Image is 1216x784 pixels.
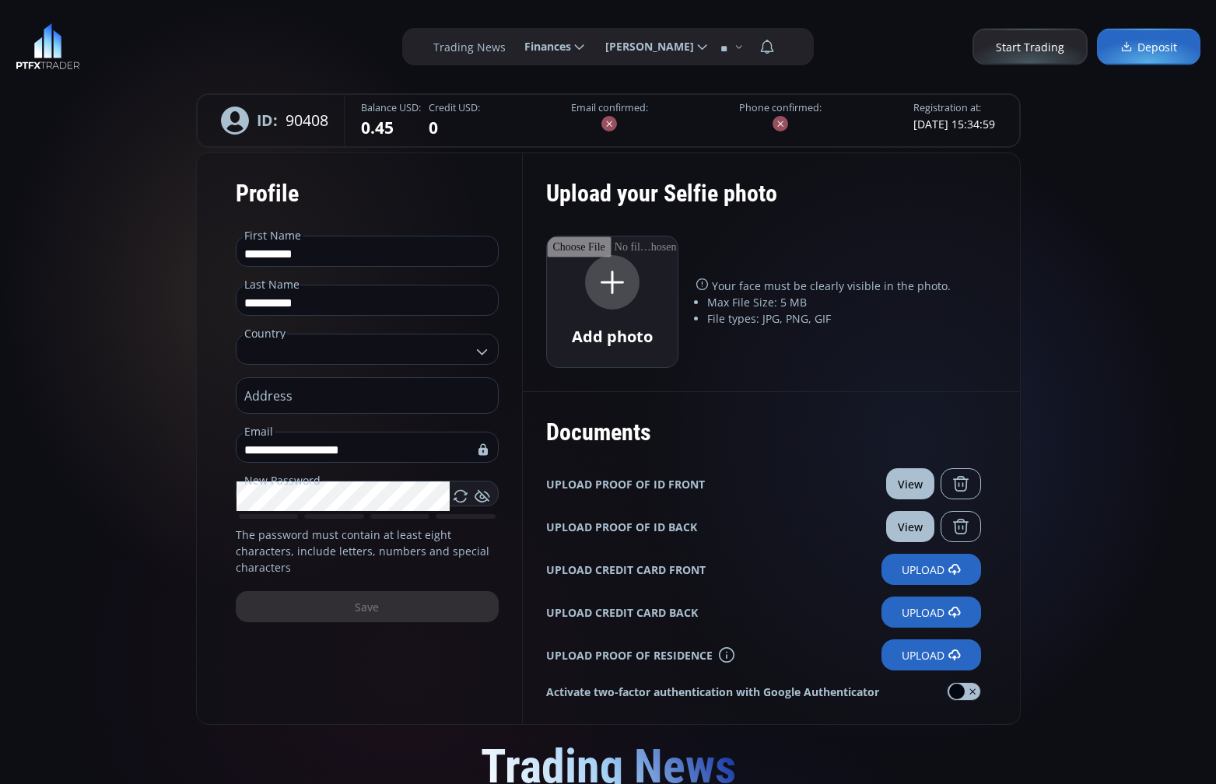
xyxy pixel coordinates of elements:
img: LOGO [16,23,80,70]
legend: Balance USD: [361,101,421,116]
button: View [886,511,934,542]
legend: Credit USD: [429,101,480,116]
label: Upload [881,554,981,585]
li: File types: JPG, PNG, GIF [707,310,981,327]
label: Trading News [433,39,506,55]
span: Start Trading [996,39,1064,55]
div: 90408 [205,95,345,146]
span: Finances [513,31,571,62]
a: Deposit [1097,29,1200,65]
div: Upload your Selfie photo [546,169,981,236]
b: UPLOAD CREDIT CARD BACK [546,604,698,621]
span: Deposit [1120,39,1177,55]
a: Start Trading [972,29,1088,65]
p: Your face must be clearly visible in the photo. [696,278,981,294]
b: UPLOAD PROOF OF ID BACK [546,519,697,535]
strong: Activate two-factor authentication with Google Authenticator [546,684,879,700]
label: Upload [881,597,981,628]
fieldset: 0 [429,101,480,140]
div: Profile [236,169,499,218]
form: The password must contain at least eight characters, include letters, numbers and special characters [196,152,523,725]
div: Documents [546,408,981,457]
b: UPLOAD CREDIT CARD FRONT [546,562,706,578]
b: UPLOAD PROOF OF RESIDENCE [546,647,713,663]
span: [PERSON_NAME] [594,31,694,62]
b: ID: [257,109,278,131]
fieldset: [DATE] 15:34:59 [913,101,995,132]
b: UPLOAD PROOF OF ID FRONT [546,476,705,492]
fieldset: 0.45 [361,101,421,140]
legend: Registration at: [913,101,981,116]
button: View [886,468,934,499]
label: Phone confirmed: [739,101,822,116]
label: Upload [881,639,981,670]
li: Max File Size: 5 MB [707,294,981,310]
label: Email confirmed: [571,101,648,116]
